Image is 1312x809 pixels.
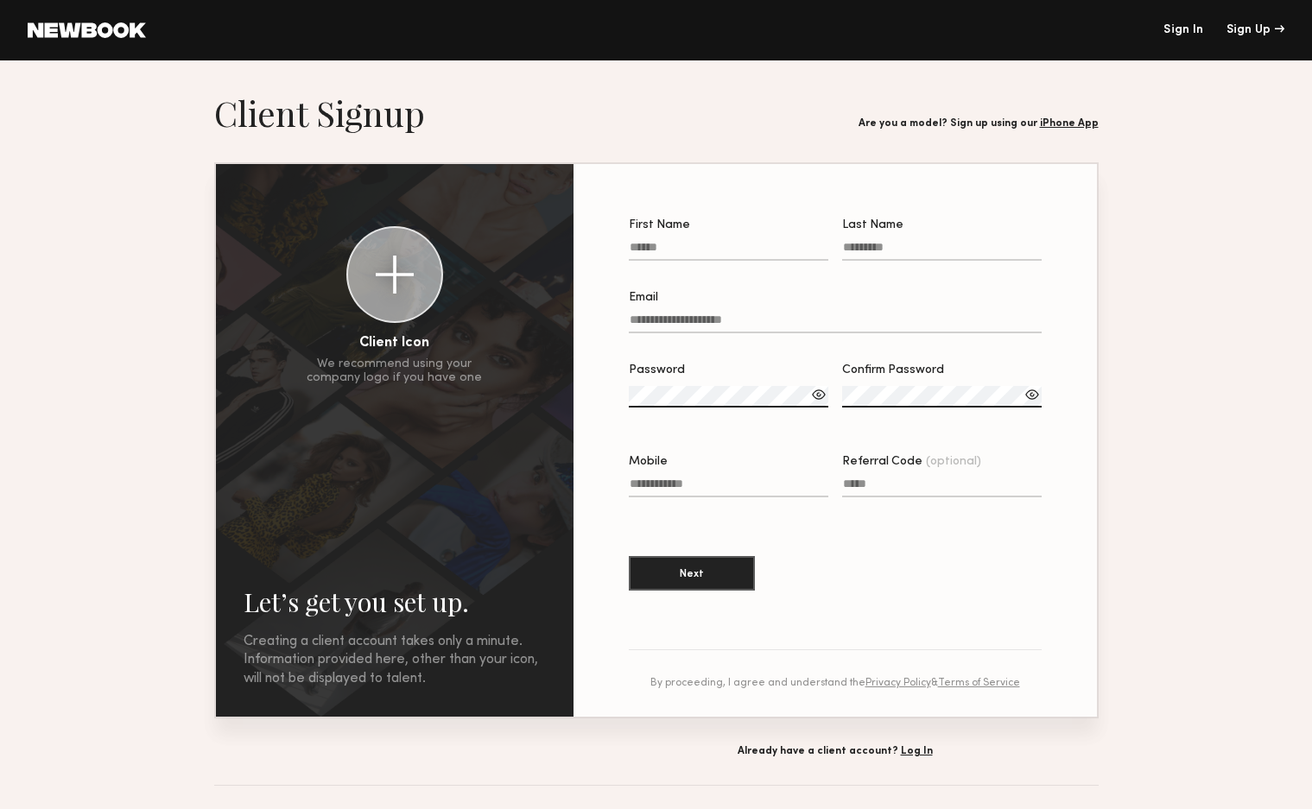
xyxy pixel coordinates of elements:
div: Last Name [842,219,1042,231]
input: Mobile [629,477,828,497]
div: By proceeding, I agree and understand the & [629,678,1042,689]
div: Sign Up [1226,24,1284,36]
a: Log In [901,746,933,756]
div: Referral Code [842,456,1042,468]
a: Terms of Service [938,678,1020,688]
div: Client Icon [359,337,429,351]
a: Sign In [1163,24,1203,36]
span: (optional) [926,456,981,468]
input: Password [629,386,828,408]
input: First Name [629,241,828,261]
div: Already have a client account? [572,746,1099,757]
button: Next [629,556,755,591]
div: First Name [629,219,828,231]
input: Last Name [842,241,1042,261]
h1: Client Signup [214,92,425,135]
div: Email [629,292,1042,304]
h2: Let’s get you set up. [244,585,546,619]
div: Creating a client account takes only a minute. Information provided here, other than your icon, w... [244,633,546,689]
a: Privacy Policy [865,678,931,688]
a: iPhone App [1040,118,1099,129]
div: We recommend using your company logo if you have one [307,357,482,385]
div: Password [629,364,828,376]
input: Referral Code(optional) [842,477,1042,497]
div: Are you a model? Sign up using our [859,118,1099,130]
input: Confirm Password [842,386,1042,408]
input: Email [629,313,1042,333]
div: Confirm Password [842,364,1042,376]
div: Mobile [629,456,828,468]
